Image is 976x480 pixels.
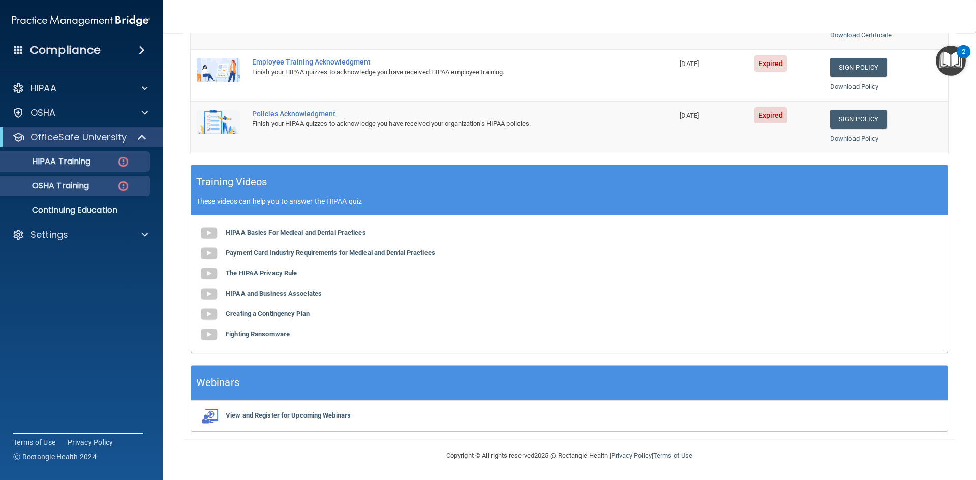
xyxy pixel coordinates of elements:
img: gray_youtube_icon.38fcd6cc.png [199,325,219,345]
img: gray_youtube_icon.38fcd6cc.png [199,243,219,264]
a: OfficeSafe University [12,131,147,143]
b: Fighting Ransomware [226,330,290,338]
b: HIPAA and Business Associates [226,290,322,297]
h5: Training Videos [196,173,267,191]
b: View and Register for Upcoming Webinars [226,411,351,419]
p: These videos can help you to answer the HIPAA quiz [196,197,942,205]
p: OfficeSafe University [30,131,127,143]
p: OSHA Training [7,181,89,191]
p: HIPAA Training [7,156,90,167]
span: [DATE] [680,60,699,68]
div: Employee Training Acknowledgment [252,58,623,66]
img: PMB logo [12,11,150,31]
iframe: Drift Widget Chat Controller [800,408,964,449]
a: Download Policy [830,83,879,90]
img: gray_youtube_icon.38fcd6cc.png [199,284,219,304]
a: Privacy Policy [611,452,651,459]
div: Finish your HIPAA quizzes to acknowledge you have received your organization’s HIPAA policies. [252,118,623,130]
h5: Webinars [196,374,239,392]
a: Download Policy [830,135,879,142]
b: Creating a Contingency Plan [226,310,310,317]
p: HIPAA [30,82,56,94]
img: webinarIcon.c7ebbf15.png [199,408,219,424]
b: HIPAA Basics For Medical and Dental Practices [226,229,366,236]
button: Open Resource Center, 2 new notifications [936,46,966,76]
span: Expired [754,55,787,72]
div: Policies Acknowledgment [252,110,623,118]
a: OSHA [12,107,148,119]
a: Sign Policy [830,58,887,77]
a: Download Certificate [830,31,892,39]
a: Privacy Policy [68,437,113,447]
img: danger-circle.6113f641.png [117,180,130,193]
div: Finish your HIPAA quizzes to acknowledge you have received HIPAA employee training. [252,66,623,78]
p: Continuing Education [7,205,145,215]
img: gray_youtube_icon.38fcd6cc.png [199,264,219,284]
p: Settings [30,229,68,241]
a: HIPAA [12,82,148,94]
img: gray_youtube_icon.38fcd6cc.png [199,223,219,243]
span: Ⓒ Rectangle Health 2024 [13,452,97,462]
h4: Compliance [30,43,101,57]
a: Terms of Use [653,452,692,459]
b: Payment Card Industry Requirements for Medical and Dental Practices [226,249,435,257]
img: danger-circle.6113f641.png [117,155,130,168]
a: Terms of Use [13,437,55,447]
a: Settings [12,229,148,241]
a: Sign Policy [830,110,887,129]
div: 2 [962,52,965,65]
img: gray_youtube_icon.38fcd6cc.png [199,304,219,325]
span: Expired [754,107,787,123]
span: [DATE] [680,112,699,119]
div: Copyright © All rights reserved 2025 @ Rectangle Health | | [384,439,755,472]
p: OSHA [30,107,56,119]
b: The HIPAA Privacy Rule [226,269,297,277]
